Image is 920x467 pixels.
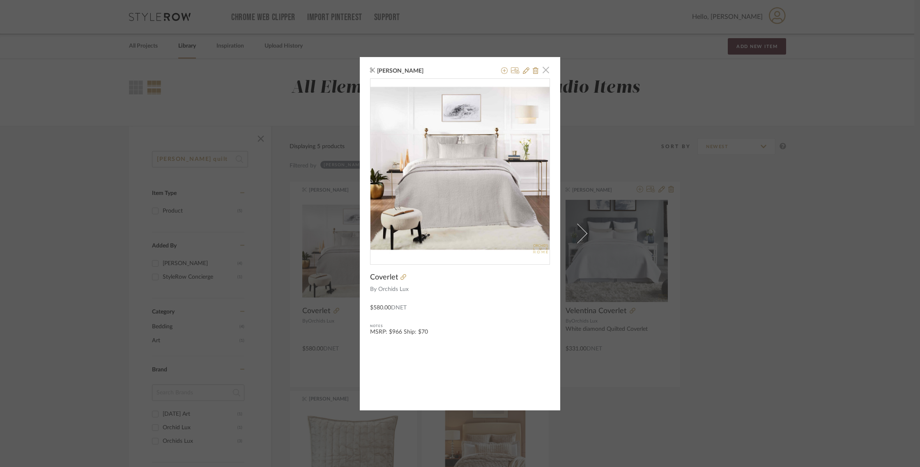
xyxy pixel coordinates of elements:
span: DNET [391,305,407,311]
span: $580.00 [370,305,391,311]
span: [PERSON_NAME] [377,67,436,75]
img: ee5a9712-ef38-499e-9e62-0e041799b046_436x436.jpg [370,79,550,258]
div: Notes [370,322,550,330]
span: Coverlet [370,273,398,282]
span: Orchids Lux [378,285,550,294]
button: Close [538,62,554,78]
div: MSRP: $966 Ship: $70 [370,328,550,336]
div: 0 [370,79,550,258]
span: By [370,285,377,294]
